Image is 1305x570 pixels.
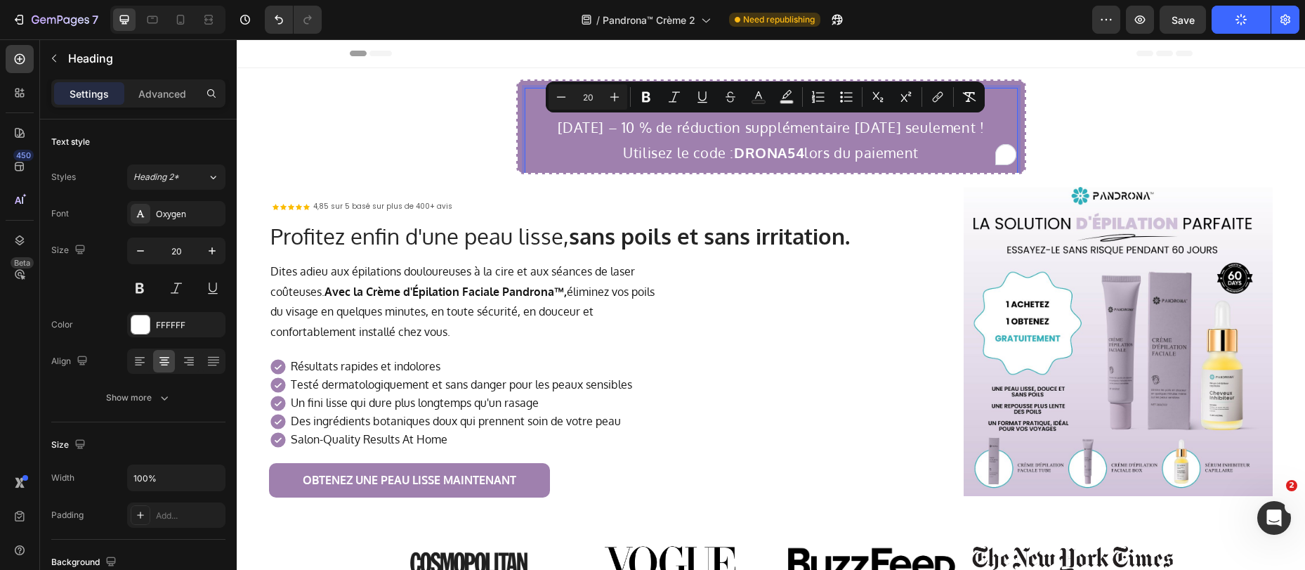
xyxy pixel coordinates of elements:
[66,434,280,448] p: OBTENEZ UNE PEAU LISSE MAINTENANT
[1286,480,1297,491] span: 2
[133,171,179,183] span: Heading 2*
[156,319,222,332] div: FFFFFF
[367,506,499,541] img: gempages_569346361628033918-d14c2eaf-8d73-4eb0-9de6-ac077981533f.png
[6,6,105,34] button: 7
[51,352,91,371] div: Align
[13,150,34,161] div: 450
[32,182,702,212] h1: Profitez enfin d'une peau lisse,
[1172,14,1195,26] span: Save
[289,50,780,126] p: 🎁 Journée Peau Lisse Pandrona™ 🎁 [DATE] – 10 % de réduction supplémentaire [DATE] seulement ! Uti...
[51,171,76,183] div: Styles
[51,509,84,522] div: Padding
[603,13,695,27] span: Pandrona™ Crème 2
[332,183,613,210] strong: sans poils et sans irritation.
[54,357,395,371] p: Un fini lisse qui dure plus longtemps qu'un rasage
[1160,6,1206,34] button: Save
[51,436,88,455] div: Size
[68,50,220,67] p: Heading
[127,164,225,190] button: Heading 2*
[138,86,186,101] p: Advanced
[497,104,568,122] strong: DRONA54
[542,506,729,541] img: gempages_569346361628033918-8b760a0e-b57f-46e4-b1ce-21bed930a34f.png
[156,510,222,522] div: Add...
[288,48,781,127] h2: To enrich screen reader interactions, please activate Accessibility in Grammarly extension settings
[77,161,216,174] p: 4,85 sur 5 basé sur plus de 400+ avis
[54,375,395,389] p: Des ingrédients botaniques doux qui prennent soin de votre peau
[51,472,74,484] div: Width
[237,39,1305,570] iframe: To enrich screen reader interactions, please activate Accessibility in Grammarly extension settings
[32,424,313,458] a: OBTENEZ UNE PEAU LISSE MAINTENANT
[106,391,171,405] div: Show more
[265,6,322,34] div: Undo/Redo
[735,506,937,536] img: gempages_569346361628033918-4e46b794-7056-4002-acb1-508d5ebeb9a3.png
[596,13,600,27] span: /
[546,82,985,112] div: Editor contextual toolbar
[11,257,34,268] div: Beta
[92,11,98,28] p: 7
[70,86,109,101] p: Settings
[51,385,225,410] button: Show more
[34,222,419,303] p: Dites adieu aux épilations douloureuses à la cire et aux séances de laser coûteuses. éliminez vos...
[51,207,69,220] div: Font
[54,394,395,408] p: Salon-Quality Results At Home
[164,506,300,541] img: gempages_569346361628033918-1e4e9a3a-c037-494e-9f5b-1f509d96dbef.png
[1257,501,1291,535] iframe: Intercom live chat
[54,339,395,353] p: Testé dermatologiquement et sans danger pour les peaux sensibles
[51,136,90,148] div: Text style
[743,13,815,26] span: Need republishing
[51,318,73,331] div: Color
[54,320,395,335] p: Résultats rapides et indolores
[88,245,330,259] strong: Avec la Crème d'Épilation Faciale Pandrona™,
[128,465,225,491] input: Auto
[156,208,222,221] div: Oxygen
[727,148,1036,457] img: gempages_569346361628033918-1f98ef40-0623-4fb3-9daf-7e99e71b1386.jpg
[51,241,88,260] div: Size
